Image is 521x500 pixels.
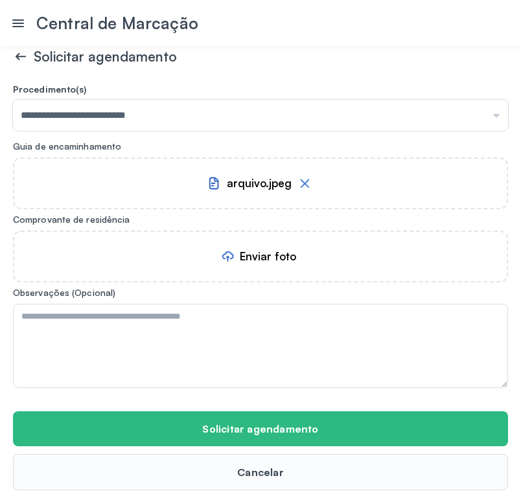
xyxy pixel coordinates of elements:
[13,454,508,490] button: Cancelar
[240,249,296,263] div: Enviar foto
[13,141,508,152] label: Guia de encaminhamento
[13,287,115,298] span: Observações (Opcional)
[36,13,511,33] div: Central de Marcação
[34,48,177,65] span: Solicitar agendamento
[13,411,508,446] button: Solicitar agendamento
[13,214,508,225] label: Comprovante de residência
[13,84,87,95] span: Procedimento(s)
[227,176,292,190] div: arquivo.jpeg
